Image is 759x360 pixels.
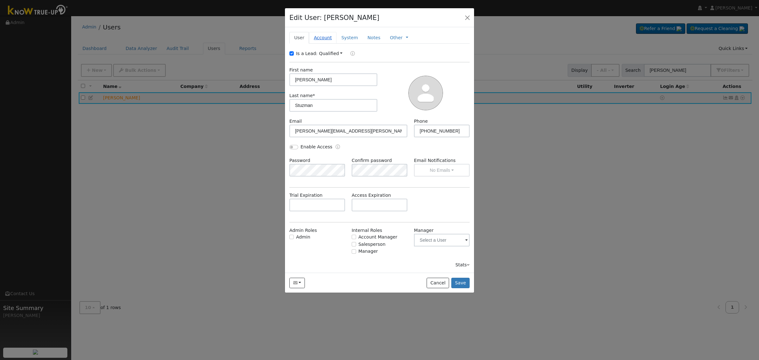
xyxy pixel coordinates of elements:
input: Admin [289,235,294,239]
label: Salesperson [358,241,386,248]
label: Confirm password [352,157,392,164]
label: First name [289,67,313,73]
label: Email Notifications [414,157,470,164]
label: Password [289,157,310,164]
span: Required [313,93,315,98]
a: Enable Access [336,144,340,151]
input: Account Manager [352,235,356,239]
a: Other [390,34,403,41]
label: Trial Expiration [289,192,323,199]
label: Account Manager [358,234,397,240]
button: shawn.c.stutzman@gmail.com [289,278,305,289]
label: Manager [358,248,378,255]
div: Stats [455,262,470,268]
label: Enable Access [300,144,332,150]
input: Salesperson [352,242,356,246]
button: Cancel [427,278,449,289]
a: Lead [346,50,355,58]
input: Is a Lead: [289,51,294,56]
button: Save [451,278,470,289]
label: Admin Roles [289,227,317,234]
label: Phone [414,118,428,125]
label: Access Expiration [352,192,391,199]
input: Select a User [414,234,470,246]
a: Qualified [319,51,343,56]
a: Account [309,32,336,44]
label: Internal Roles [352,227,382,234]
input: Manager [352,249,356,254]
label: Email [289,118,302,125]
a: User [289,32,309,44]
label: Is a Lead: [296,50,318,57]
a: Notes [363,32,385,44]
label: Admin [296,234,310,240]
label: Last name [289,92,315,99]
a: System [336,32,363,44]
label: Manager [414,227,434,234]
h4: Edit User: [PERSON_NAME] [289,13,379,23]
